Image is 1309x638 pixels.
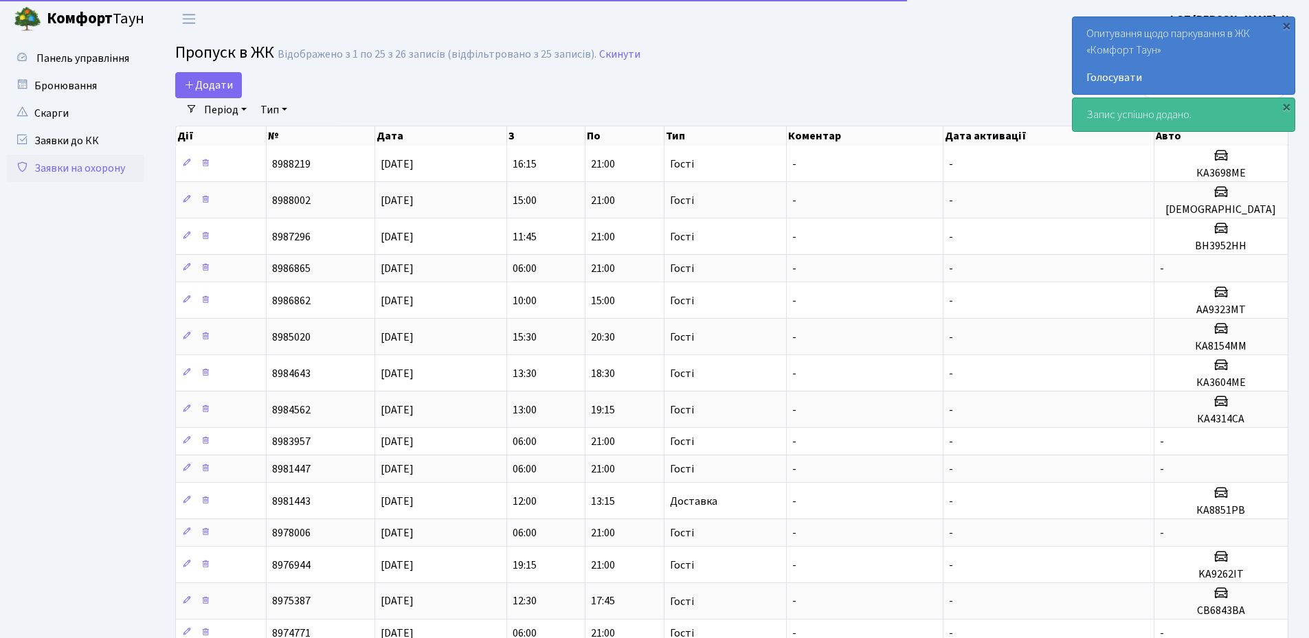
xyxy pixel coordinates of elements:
span: [DATE] [381,558,414,573]
span: 10:00 [513,293,537,308]
span: - [949,525,953,540]
a: Голосувати [1086,69,1281,86]
span: 19:15 [591,402,615,418]
a: Заявки на охорону [7,155,144,182]
span: - [949,157,953,172]
span: Гості [670,464,694,475]
span: - [792,193,796,208]
span: Гості [670,332,694,343]
span: - [1160,261,1164,276]
span: [DATE] [381,193,414,208]
span: 21:00 [591,525,615,540]
span: 16:15 [513,157,537,172]
span: 06:00 [513,261,537,276]
a: Додати [175,72,242,98]
span: 8978006 [272,525,311,540]
th: Дата активації [943,126,1154,146]
span: [DATE] [381,462,414,477]
span: 15:30 [513,330,537,345]
h5: КА3604МЕ [1160,376,1282,389]
div: × [1279,19,1293,32]
span: Гості [670,368,694,379]
span: - [1160,462,1164,477]
span: 8976944 [272,558,311,573]
th: З [507,126,585,146]
span: Гості [670,436,694,447]
span: - [949,462,953,477]
span: Пропуск в ЖК [175,41,274,65]
div: Запис успішно додано. [1073,98,1295,131]
span: - [792,261,796,276]
span: [DATE] [381,229,414,244]
span: - [949,434,953,449]
span: 15:00 [591,293,615,308]
span: 13:30 [513,366,537,381]
span: 21:00 [591,434,615,449]
h5: KA9262IT [1160,568,1282,581]
span: 18:30 [591,366,615,381]
span: [DATE] [381,402,414,418]
span: - [949,193,953,208]
span: 20:30 [591,330,615,345]
span: 12:30 [513,594,537,609]
span: 06:00 [513,434,537,449]
span: 21:00 [591,558,615,573]
h5: СВ6843ВА [1160,604,1282,617]
span: - [949,594,953,609]
span: [DATE] [381,261,414,276]
span: Гості [670,405,694,415]
div: Відображено з 1 по 25 з 26 записів (відфільтровано з 25 записів). [278,48,596,61]
a: Панель управління [7,45,144,72]
span: - [792,157,796,172]
th: Авто [1154,126,1288,146]
span: 21:00 [591,462,615,477]
span: 8981443 [272,494,311,509]
span: [DATE] [381,525,414,540]
span: 8988219 [272,157,311,172]
span: 8984562 [272,402,311,418]
span: Гості [670,527,694,538]
span: Таун [47,8,144,31]
span: [DATE] [381,494,414,509]
span: 8986862 [272,293,311,308]
span: 11:45 [513,229,537,244]
span: - [792,434,796,449]
span: - [792,330,796,345]
h5: КА8154ММ [1160,340,1282,353]
a: Тип [255,98,293,122]
span: 13:00 [513,402,537,418]
span: 8985020 [272,330,311,345]
span: 8984643 [272,366,311,381]
h5: КА3698МЕ [1160,167,1282,180]
span: - [792,293,796,308]
span: 06:00 [513,462,537,477]
span: Гості [670,295,694,306]
span: [DATE] [381,157,414,172]
span: - [792,229,796,244]
span: - [949,366,953,381]
span: - [792,402,796,418]
span: 8988002 [272,193,311,208]
span: - [949,229,953,244]
a: ФОП [PERSON_NAME]. Н. [1167,11,1293,27]
span: 19:15 [513,558,537,573]
span: 21:00 [591,229,615,244]
a: Бронювання [7,72,144,100]
span: Доставка [670,496,717,507]
span: 13:15 [591,494,615,509]
span: 8987296 [272,229,311,244]
th: Тип [664,126,787,146]
span: - [792,494,796,509]
span: 8983957 [272,434,311,449]
div: Опитування щодо паркування в ЖК «Комфорт Таун» [1073,17,1295,94]
a: Заявки до КК [7,127,144,155]
b: Комфорт [47,8,113,30]
a: Скарги [7,100,144,127]
span: - [792,462,796,477]
h5: КА8851РВ [1160,504,1282,517]
th: По [585,126,664,146]
a: Період [199,98,252,122]
span: Панель управління [36,51,129,66]
span: - [792,366,796,381]
span: Гості [670,560,694,571]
